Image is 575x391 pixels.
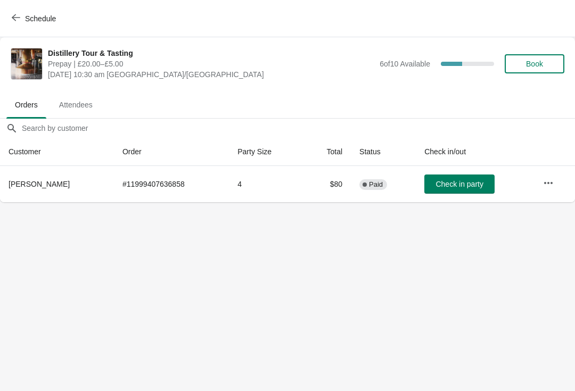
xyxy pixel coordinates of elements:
[380,60,430,68] span: 6 of 10 Available
[114,166,229,202] td: # 11999407636858
[9,180,70,188] span: [PERSON_NAME]
[424,174,495,194] button: Check in party
[229,138,303,166] th: Party Size
[303,138,351,166] th: Total
[303,166,351,202] td: $80
[369,180,383,189] span: Paid
[48,69,374,80] span: [DATE] 10:30 am [GEOGRAPHIC_DATA]/[GEOGRAPHIC_DATA]
[505,54,564,73] button: Book
[416,138,535,166] th: Check in/out
[6,95,46,114] span: Orders
[25,14,56,23] span: Schedule
[114,138,229,166] th: Order
[526,60,543,68] span: Book
[48,48,374,59] span: Distillery Tour & Tasting
[229,166,303,202] td: 4
[351,138,416,166] th: Status
[11,48,42,79] img: Distillery Tour & Tasting
[51,95,101,114] span: Attendees
[48,59,374,69] span: Prepay | £20.00–£5.00
[436,180,483,188] span: Check in party
[21,119,575,138] input: Search by customer
[5,9,64,28] button: Schedule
